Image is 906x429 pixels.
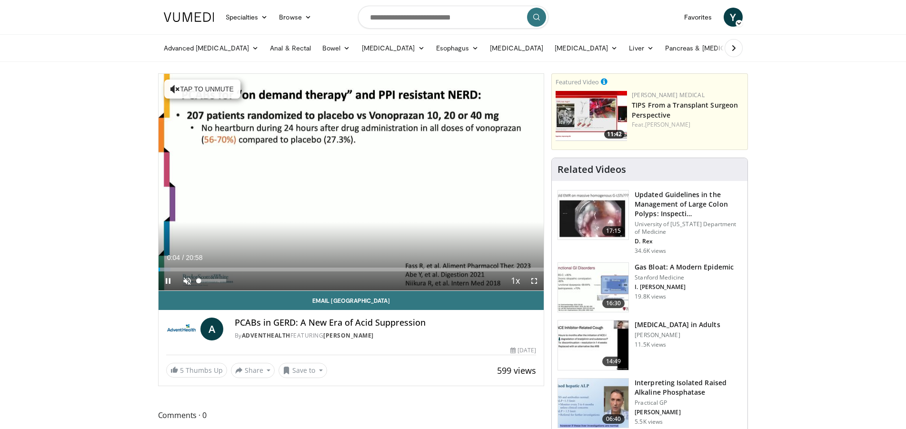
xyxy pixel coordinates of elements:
[166,363,227,378] a: 5 Thumbs Up
[180,366,184,375] span: 5
[178,271,197,290] button: Unmute
[167,254,180,261] span: 0:04
[317,39,356,58] a: Bowel
[556,91,627,141] a: 11:42
[558,378,742,429] a: 06:40 Interpreting Isolated Raised Alkaline Phosphatase Practical GP [PERSON_NAME] 5.5K views
[635,220,742,236] p: University of [US_STATE] Department of Medicine
[556,91,627,141] img: 4003d3dc-4d84-4588-a4af-bb6b84f49ae6.150x105_q85_crop-smart_upscale.jpg
[430,39,485,58] a: Esophagus
[635,378,742,397] h3: Interpreting Isolated Raised Alkaline Phosphatase
[506,271,525,290] button: Playback Rate
[632,100,738,120] a: TIPS From a Transplant Surgeon Perspective
[242,331,290,339] a: AdventHealth
[510,346,536,355] div: [DATE]
[604,130,625,139] span: 11:42
[602,226,625,236] span: 17:15
[323,331,374,339] a: [PERSON_NAME]
[635,320,720,329] h3: [MEDICAL_DATA] in Adults
[632,91,705,99] a: [PERSON_NAME] Medical
[558,164,626,175] h4: Related Videos
[558,262,742,313] a: 16:30 Gas Bloat: A Modern Epidemic Stanford Medicine I. [PERSON_NAME] 19.8K views
[166,318,197,340] img: AdventHealth
[159,74,544,291] video-js: Video Player
[273,8,317,27] a: Browse
[199,279,226,282] div: Volume Level
[602,357,625,366] span: 14:49
[635,190,742,219] h3: Updated Guidelines in the Management of Large Colon Polyps: Inspecti…
[182,254,184,261] span: /
[602,414,625,424] span: 06:40
[558,190,628,240] img: dfcfcb0d-b871-4e1a-9f0c-9f64970f7dd8.150x105_q85_crop-smart_upscale.jpg
[558,379,628,428] img: 6a4ee52d-0f16-480d-a1b4-8187386ea2ed.150x105_q85_crop-smart_upscale.jpg
[635,331,720,339] p: [PERSON_NAME]
[724,8,743,27] a: Y
[158,409,545,421] span: Comments 0
[279,363,327,378] button: Save to
[632,120,744,129] div: Feat.
[635,283,734,291] p: I. [PERSON_NAME]
[659,39,771,58] a: Pancreas & [MEDICAL_DATA]
[220,8,274,27] a: Specialties
[678,8,718,27] a: Favorites
[159,271,178,290] button: Pause
[497,365,536,376] span: 599 views
[635,274,734,281] p: Stanford Medicine
[635,247,666,255] p: 34.6K views
[231,363,275,378] button: Share
[645,120,690,129] a: [PERSON_NAME]
[635,409,742,416] p: [PERSON_NAME]
[484,39,549,58] a: [MEDICAL_DATA]
[264,39,317,58] a: Anal & Rectal
[635,418,663,426] p: 5.5K views
[159,268,544,271] div: Progress Bar
[200,318,223,340] a: A
[623,39,659,58] a: Liver
[356,39,430,58] a: [MEDICAL_DATA]
[558,320,628,370] img: 11950cd4-d248-4755-8b98-ec337be04c84.150x105_q85_crop-smart_upscale.jpg
[159,291,544,310] a: Email [GEOGRAPHIC_DATA]
[164,80,240,99] button: Tap to unmute
[558,320,742,370] a: 14:49 [MEDICAL_DATA] in Adults [PERSON_NAME] 11.5K views
[235,331,537,340] div: By FEATURING
[602,299,625,308] span: 16:30
[635,293,666,300] p: 19.8K views
[635,262,734,272] h3: Gas Bloat: A Modern Epidemic
[558,190,742,255] a: 17:15 Updated Guidelines in the Management of Large Colon Polyps: Inspecti… University of [US_STA...
[164,12,214,22] img: VuMedi Logo
[525,271,544,290] button: Fullscreen
[235,318,537,328] h4: PCABs in GERD: A New Era of Acid Suppression
[158,39,265,58] a: Advanced [MEDICAL_DATA]
[186,254,202,261] span: 20:58
[558,263,628,312] img: 480ec31d-e3c1-475b-8289-0a0659db689a.150x105_q85_crop-smart_upscale.jpg
[549,39,623,58] a: [MEDICAL_DATA]
[635,399,742,407] p: Practical GP
[635,238,742,245] p: D. Rex
[358,6,548,29] input: Search topics, interventions
[635,341,666,349] p: 11.5K views
[556,78,599,86] small: Featured Video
